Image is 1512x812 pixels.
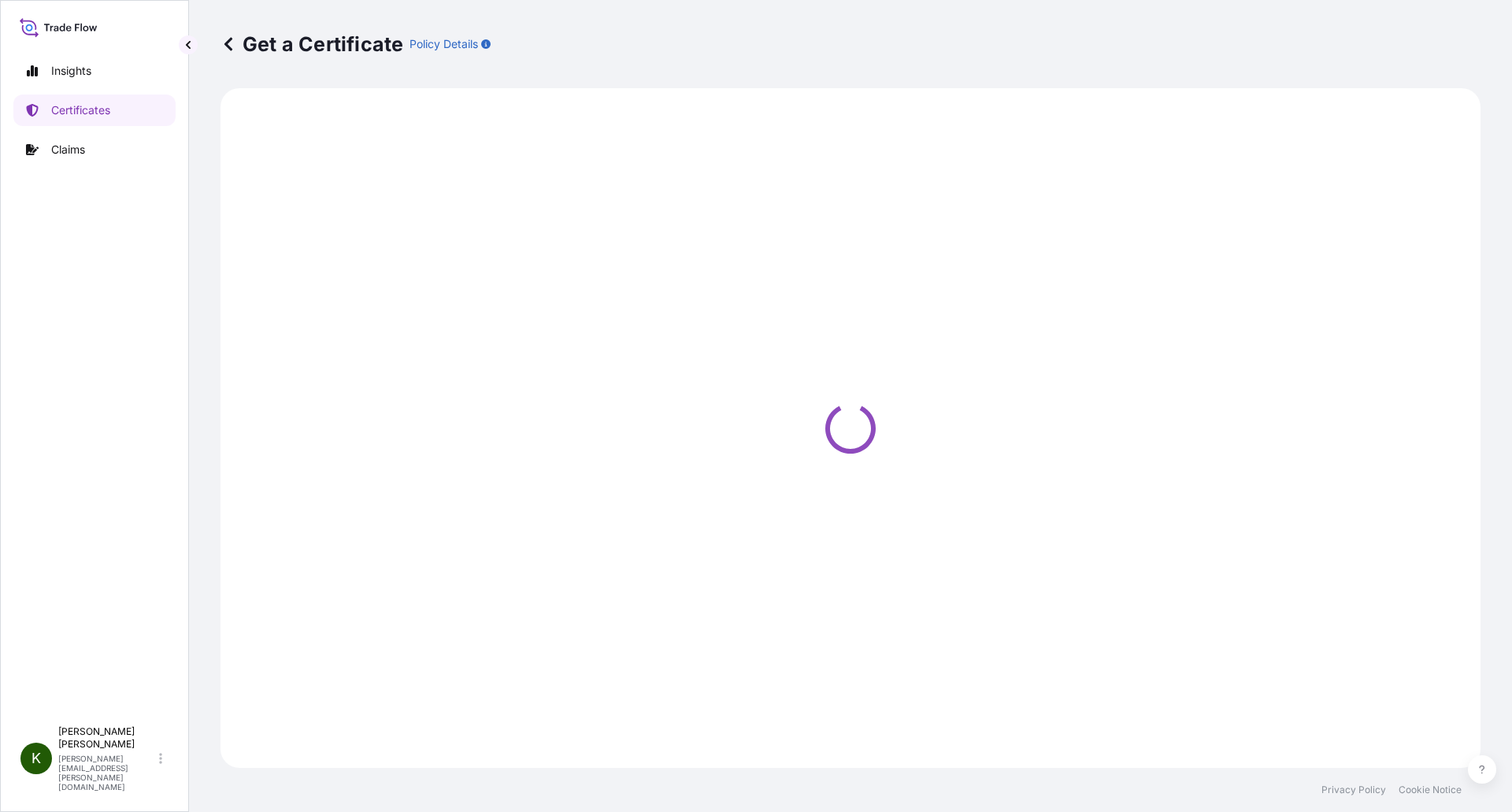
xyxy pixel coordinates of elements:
a: Cookie Notice [1399,784,1462,796]
p: Claims [51,142,85,158]
p: [PERSON_NAME] [PERSON_NAME] [58,725,156,751]
p: Insights [51,63,91,79]
a: Certificates [13,95,176,126]
p: [PERSON_NAME][EMAIL_ADDRESS][PERSON_NAME][DOMAIN_NAME] [58,754,156,792]
a: Insights [13,55,176,87]
a: Privacy Policy [1321,784,1386,796]
a: Claims [13,134,176,165]
p: Policy Details [409,36,478,52]
p: Get a Certificate [220,32,403,57]
p: Certificates [51,102,110,118]
span: K [31,751,41,766]
div: Loading [230,98,1471,758]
